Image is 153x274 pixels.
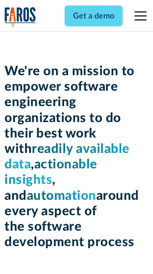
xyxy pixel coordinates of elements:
span: automation [27,189,96,202]
a: home [4,7,36,27]
img: Logo of the analytics and reporting company Faros. [4,7,36,27]
span: actionable insights [4,158,97,186]
h1: We're on a mission to empower software engineering organizations to do their best work with , , a... [4,64,149,250]
a: Get a demo [65,5,123,26]
span: readily available data [4,142,130,171]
